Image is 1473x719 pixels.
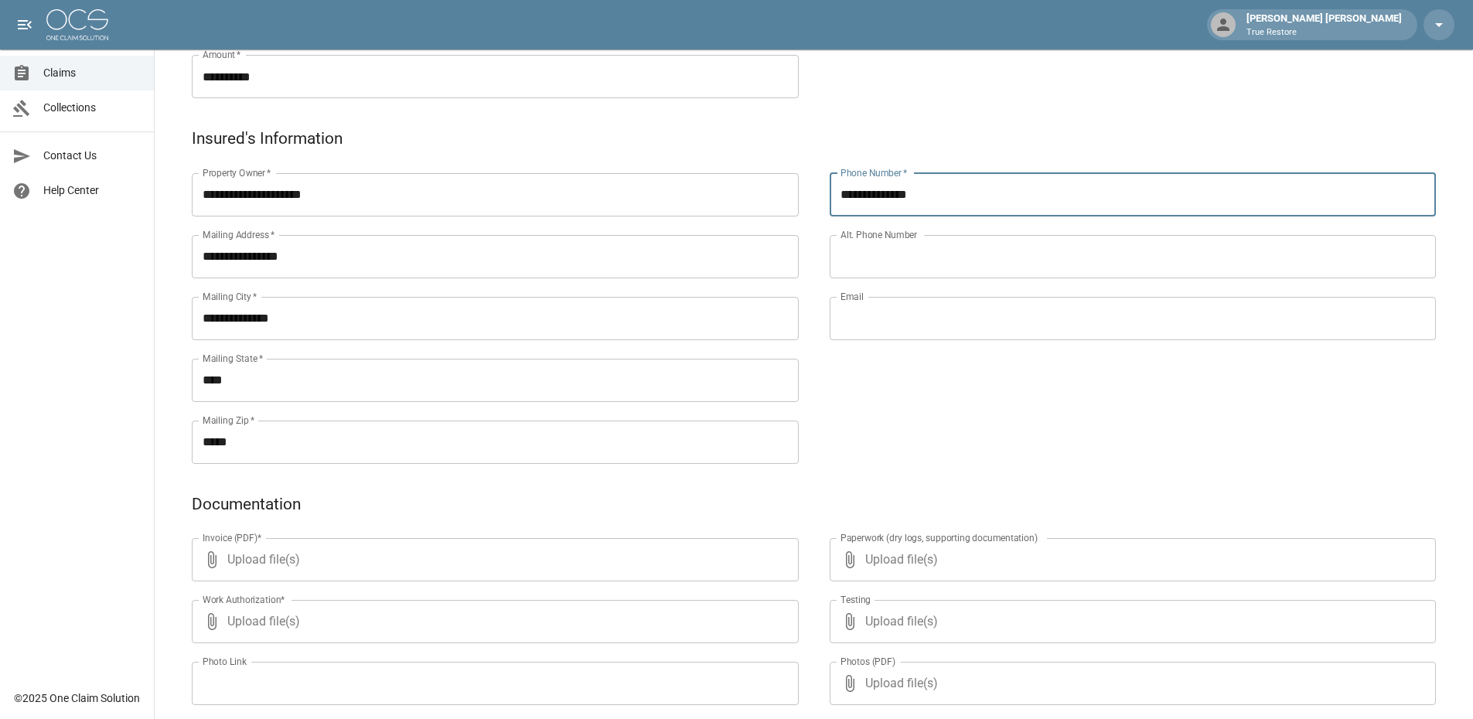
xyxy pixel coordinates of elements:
label: Work Authorization* [203,593,285,606]
div: © 2025 One Claim Solution [14,690,140,706]
label: Email [840,290,864,303]
label: Photos (PDF) [840,655,895,668]
span: Upload file(s) [865,538,1395,581]
span: Upload file(s) [227,538,757,581]
label: Mailing State [203,352,263,365]
div: [PERSON_NAME] [PERSON_NAME] [1240,11,1408,39]
span: Upload file(s) [227,600,757,643]
img: ocs-logo-white-transparent.png [46,9,108,40]
span: Collections [43,100,142,116]
label: Testing [840,593,871,606]
span: Claims [43,65,142,81]
label: Amount [203,48,241,61]
button: open drawer [9,9,40,40]
label: Alt. Phone Number [840,228,917,241]
span: Upload file(s) [865,600,1395,643]
label: Paperwork (dry logs, supporting documentation) [840,531,1038,544]
label: Property Owner [203,166,271,179]
span: Help Center [43,182,142,199]
p: True Restore [1246,26,1402,39]
span: Upload file(s) [865,662,1395,705]
label: Phone Number [840,166,907,179]
label: Mailing Address [203,228,274,241]
label: Invoice (PDF)* [203,531,262,544]
label: Mailing Zip [203,414,255,427]
span: Contact Us [43,148,142,164]
label: Mailing City [203,290,257,303]
label: Photo Link [203,655,247,668]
